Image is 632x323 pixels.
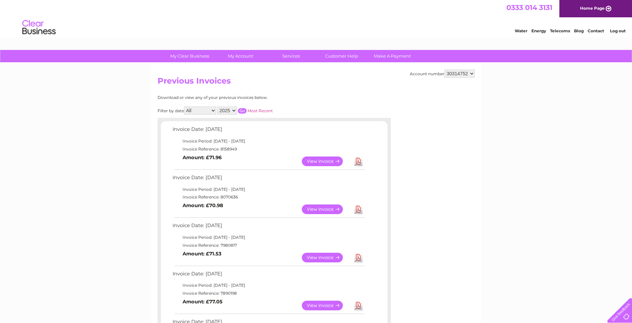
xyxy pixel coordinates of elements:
[183,251,222,257] b: Amount: £71.53
[162,50,217,62] a: My Clear Business
[183,299,223,305] b: Amount: £77.05
[302,253,351,262] a: View
[22,17,56,38] img: logo.png
[574,28,584,33] a: Blog
[158,107,332,115] div: Filter by date
[588,28,604,33] a: Contact
[506,3,552,12] a: 0333 014 3131
[354,157,362,166] a: Download
[171,221,366,233] td: Invoice Date: [DATE]
[354,301,362,310] a: Download
[183,202,223,208] b: Amount: £70.98
[354,204,362,214] a: Download
[171,233,366,241] td: Invoice Period: [DATE] - [DATE]
[171,185,366,193] td: Invoice Period: [DATE] - [DATE]
[171,241,366,249] td: Invoice Reference: 7980817
[302,301,351,310] a: View
[171,137,366,145] td: Invoice Period: [DATE] - [DATE]
[550,28,570,33] a: Telecoms
[515,28,527,33] a: Water
[264,50,318,62] a: Services
[171,125,366,137] td: Invoice Date: [DATE]
[159,4,474,32] div: Clear Business is a trading name of Verastar Limited (registered in [GEOGRAPHIC_DATA] No. 3667643...
[171,289,366,297] td: Invoice Reference: 7890198
[314,50,369,62] a: Customer Help
[171,269,366,282] td: Invoice Date: [DATE]
[183,155,222,161] b: Amount: £71.96
[531,28,546,33] a: Energy
[171,193,366,201] td: Invoice Reference: 8070636
[213,50,268,62] a: My Account
[354,253,362,262] a: Download
[410,70,475,78] div: Account number
[248,108,273,113] a: Most Recent
[158,76,475,89] h2: Previous Invoices
[158,95,332,100] div: Download or view any of your previous invoices below.
[171,145,366,153] td: Invoice Reference: 8158949
[171,281,366,289] td: Invoice Period: [DATE] - [DATE]
[610,28,626,33] a: Log out
[171,173,366,185] td: Invoice Date: [DATE]
[365,50,420,62] a: Make A Payment
[302,157,351,166] a: View
[302,204,351,214] a: View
